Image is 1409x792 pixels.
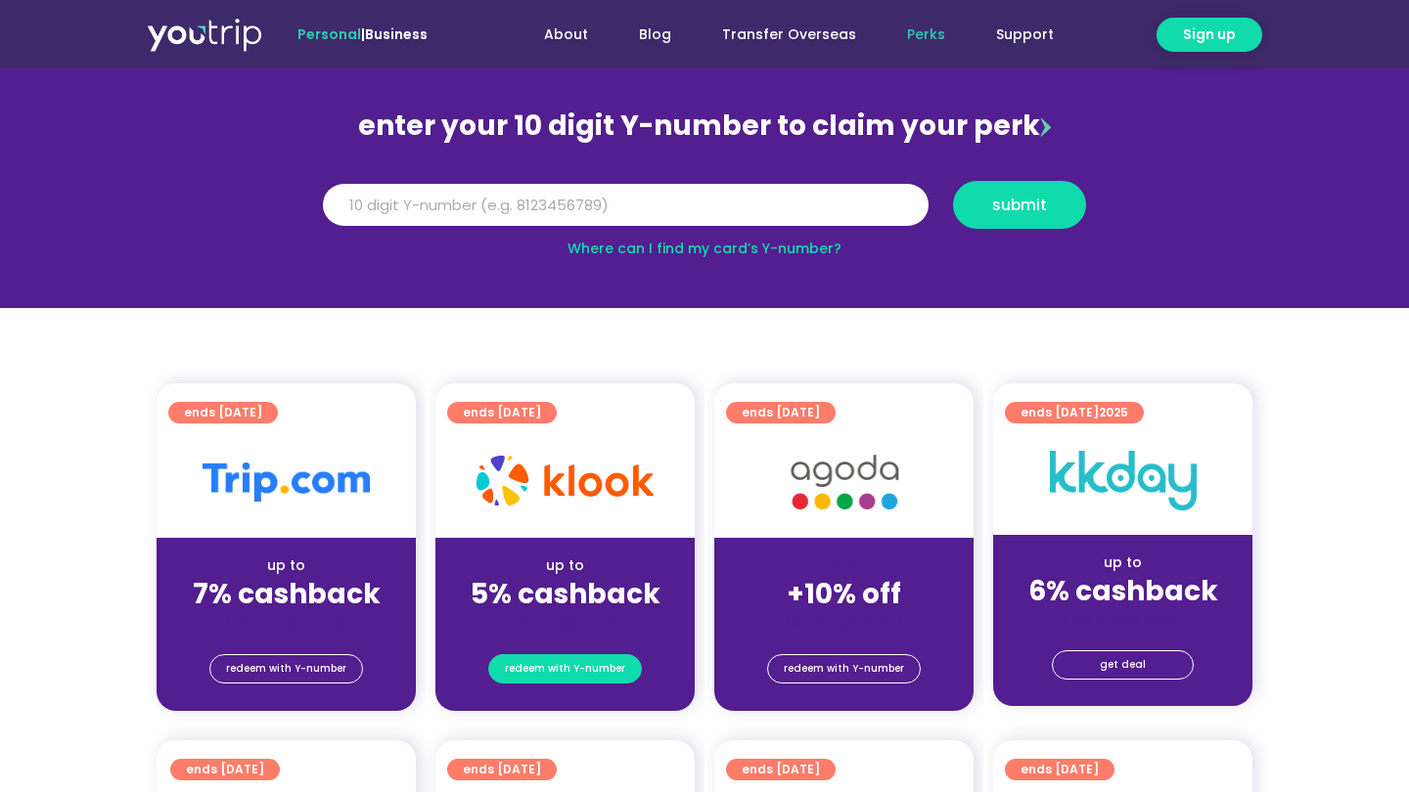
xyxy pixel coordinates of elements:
span: ends [DATE] [463,759,541,780]
a: redeem with Y-number [209,654,363,683]
nav: Menu [480,17,1079,53]
span: ends [DATE] [184,402,262,423]
span: redeem with Y-number [784,655,904,682]
span: Personal [297,24,361,44]
span: ends [DATE] [742,402,820,423]
strong: +10% off [787,575,901,613]
a: Where can I find my card’s Y-number? [568,239,841,258]
div: up to [451,555,679,576]
a: ends [DATE] [447,759,557,780]
a: ends [DATE] [726,402,836,423]
a: ends [DATE] [1005,759,1114,780]
span: Sign up [1183,24,1236,45]
span: | [297,24,428,44]
span: 2025 [1099,404,1128,420]
div: up to [172,555,400,576]
a: Blog [614,17,697,53]
strong: 6% cashback [1028,572,1218,610]
span: get deal [1100,651,1146,679]
span: submit [992,198,1047,212]
button: submit [953,181,1086,229]
a: get deal [1052,650,1194,680]
a: Business [365,24,428,44]
input: 10 digit Y-number (e.g. 8123456789) [323,184,929,227]
span: ends [DATE] [186,759,264,780]
a: ends [DATE] [447,402,557,423]
span: ends [DATE] [463,402,541,423]
a: redeem with Y-number [767,654,921,683]
div: (for stays only) [730,612,958,633]
a: ends [DATE]2025 [1005,402,1144,423]
a: redeem with Y-number [488,654,642,683]
strong: 7% cashback [193,575,381,613]
div: (for stays only) [172,612,400,633]
a: Support [971,17,1079,53]
span: ends [DATE] [742,759,820,780]
div: (for stays only) [451,612,679,633]
div: enter your 10 digit Y-number to claim your perk [313,101,1096,152]
div: (for stays only) [1009,609,1237,630]
a: Transfer Overseas [697,17,882,53]
a: Perks [882,17,971,53]
a: Sign up [1157,18,1262,52]
a: ends [DATE] [168,402,278,423]
a: About [519,17,614,53]
span: up to [826,555,862,575]
strong: 5% cashback [471,575,660,613]
span: redeem with Y-number [505,655,625,682]
a: ends [DATE] [170,759,280,780]
span: ends [DATE] [1021,402,1128,423]
div: up to [1009,552,1237,573]
a: ends [DATE] [726,759,836,780]
span: redeem with Y-number [226,655,346,682]
form: Y Number [323,181,1086,243]
span: ends [DATE] [1021,759,1099,780]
